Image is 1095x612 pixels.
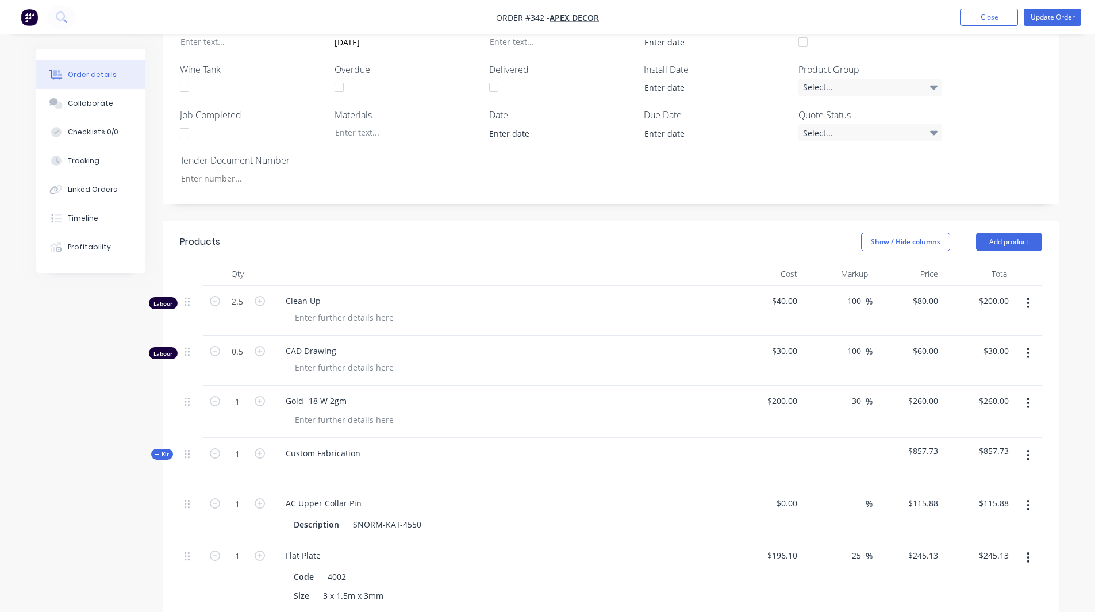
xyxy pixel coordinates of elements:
[180,235,220,249] div: Products
[149,347,178,359] div: Labour
[276,495,371,511] div: AC Upper Collar Pin
[489,108,633,122] label: Date
[180,153,324,167] label: Tender Document Number
[326,34,470,51] input: Enter date
[943,263,1013,286] div: Total
[866,497,873,510] span: %
[318,587,388,604] div: 3 x 1.5m x 3mm
[644,63,787,76] label: Install Date
[636,125,779,142] input: Enter date
[276,445,370,461] div: Custom Fabrication
[286,295,727,307] span: Clean Up
[732,263,802,286] div: Cost
[866,549,873,563] span: %
[68,213,98,224] div: Timeline
[36,60,145,89] button: Order details
[866,395,873,408] span: %
[798,108,942,122] label: Quote Status
[171,170,323,187] input: Enter number...
[36,233,145,261] button: Profitability
[335,108,478,122] label: Materials
[68,98,113,109] div: Collaborate
[36,118,145,147] button: Checklists 0/0
[289,568,318,585] div: Code
[947,445,1009,457] span: $857.73
[335,63,478,76] label: Overdue
[203,263,272,286] div: Qty
[481,125,624,142] input: Enter date
[877,445,939,457] span: $857.73
[496,12,550,23] span: Order #342 -
[289,516,344,533] div: Description
[151,449,173,460] button: Kit
[276,547,330,564] div: Flat Plate
[276,392,356,409] div: Gold- 18 W 2gm
[68,70,117,80] div: Order details
[798,79,942,96] div: Select...
[68,127,118,137] div: Checklists 0/0
[36,204,145,233] button: Timeline
[489,63,633,76] label: Delivered
[866,345,873,358] span: %
[802,263,873,286] div: Markup
[866,295,873,308] span: %
[36,175,145,204] button: Linked Orders
[36,147,145,175] button: Tracking
[323,568,351,585] div: 4002
[36,89,145,118] button: Collaborate
[180,63,324,76] label: Wine Tank
[798,124,942,141] div: Select...
[861,233,950,251] button: Show / Hide columns
[976,233,1042,251] button: Add product
[68,184,117,195] div: Linked Orders
[644,108,787,122] label: Due Date
[1024,9,1081,26] button: Update Order
[873,263,943,286] div: Price
[289,587,314,604] div: Size
[636,79,779,97] input: Enter date
[798,63,942,76] label: Product Group
[68,156,99,166] div: Tracking
[636,34,779,51] input: Enter date
[149,297,178,309] div: Labour
[960,9,1018,26] button: Close
[155,450,170,459] span: Kit
[68,242,111,252] div: Profitability
[21,9,38,26] img: Factory
[348,516,426,533] div: SNORM-KAT-4550
[550,12,599,23] a: Apex Decor
[286,345,727,357] span: CAD Drawing
[180,108,324,122] label: Job Completed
